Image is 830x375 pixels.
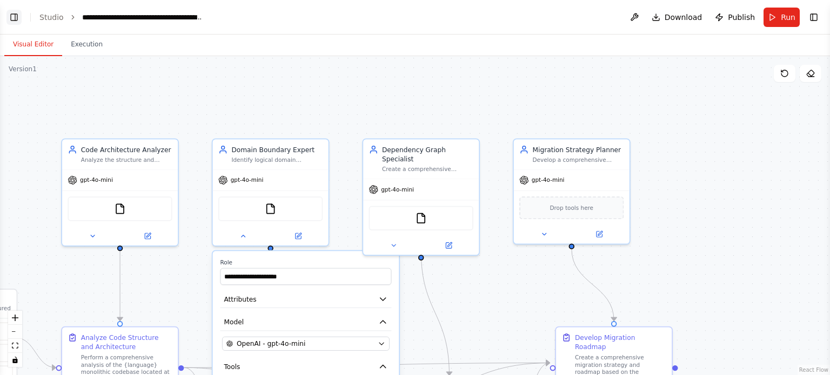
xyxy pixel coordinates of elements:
button: Run [764,8,800,27]
div: Analyze the structure and architecture of the monolithic {language} application, identifying pack... [81,156,172,164]
span: Download [665,12,702,23]
div: Domain Boundary ExpertIdentify logical domain boundaries within the {business_domain} monolith ba... [212,138,330,246]
span: Drop tools here [550,203,594,213]
div: Develop a comprehensive migration roadmap with phases, risk assessment, and recommended extractio... [533,156,624,164]
span: OpenAI - gpt-4o-mini [237,339,305,348]
img: FileReadTool [416,213,427,224]
span: Publish [728,12,755,23]
div: Dependency Graph SpecialistCreate a comprehensive dependency graph showing relationships between ... [362,138,480,256]
div: Create a comprehensive dependency graph showing relationships between components, analyze couplin... [382,166,473,173]
span: gpt-4o-mini [231,176,264,184]
button: Show left sidebar [6,10,22,25]
label: Role [220,258,391,266]
div: Identify logical domain boundaries within the {business_domain} monolith based on business functi... [231,156,323,164]
button: Open in side panel [573,229,626,240]
button: Show right sidebar [806,10,821,25]
button: Attributes [220,290,391,308]
button: toggle interactivity [8,353,22,367]
span: Tools [224,362,240,371]
div: Dependency Graph Specialist [382,145,473,164]
span: Model [224,317,244,326]
a: Studio [39,13,64,22]
nav: breadcrumb [39,12,204,23]
g: Edge from b6604c16-e2d9-4aab-85bc-779a7e3c2bd3 to 69121690-8f99-4e88-b449-d6592d35f752 [184,358,550,372]
div: Develop Migration Roadmap [575,333,666,352]
span: gpt-4o-mini [532,176,565,184]
span: gpt-4o-mini [381,186,414,193]
button: Open in side panel [422,240,475,251]
g: Edge from b41b7ec4-bf5c-426d-a3eb-063e27d449c5 to b6604c16-e2d9-4aab-85bc-779a7e3c2bd3 [115,250,124,321]
img: FileReadTool [265,203,276,215]
button: zoom out [8,325,22,339]
div: Migration Strategy Planner [533,145,624,154]
button: Open in side panel [121,230,174,242]
span: gpt-4o-mini [80,176,113,184]
span: Attributes [224,294,256,303]
button: Model [220,313,391,331]
div: Analyze Code Structure and Architecture [81,333,172,352]
div: React Flow controls [8,311,22,367]
button: Download [647,8,707,27]
div: Code Architecture AnalyzerAnalyze the structure and architecture of the monolithic {language} app... [61,138,179,246]
span: Run [781,12,795,23]
div: Migration Strategy PlannerDevelop a comprehensive migration roadmap with phases, risk assessment,... [513,138,631,244]
a: React Flow attribution [799,367,828,373]
button: OpenAI - gpt-4o-mini [222,337,390,351]
button: Open in side panel [271,230,324,242]
img: FileReadTool [115,203,126,215]
button: Publish [711,8,759,27]
g: Edge from triggers to b6604c16-e2d9-4aab-85bc-779a7e3c2bd3 [16,333,56,372]
div: Domain Boundary Expert [231,145,323,154]
button: zoom in [8,311,22,325]
div: Code Architecture Analyzer [81,145,172,154]
div: Version 1 [9,65,37,73]
button: Execution [62,33,111,56]
g: Edge from 4b4b57ef-f830-428b-b32c-46174501975b to 69121690-8f99-4e88-b449-d6592d35f752 [567,248,619,321]
button: Visual Editor [4,33,62,56]
button: fit view [8,339,22,353]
